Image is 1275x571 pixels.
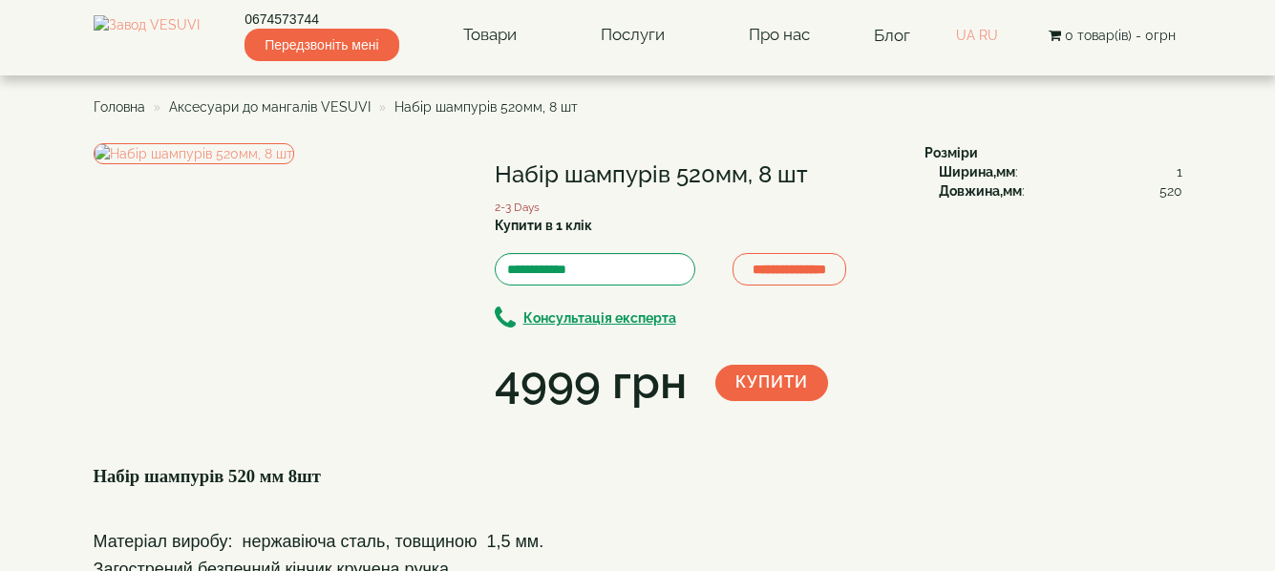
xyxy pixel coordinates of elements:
a: Товари [444,13,536,57]
span: атеріал виробу: нержавіюча сталь, товщиною 1,5 мм. [108,532,543,551]
a: Про нас [730,13,829,57]
span: М [94,532,108,551]
div: 4999 грн [495,350,687,415]
a: Аксесуари до мангалів VESUVI [169,99,371,115]
a: Послуги [582,13,684,57]
button: 0 товар(ів) - 0грн [1043,25,1181,46]
h1: Набір шампурів 520мм, 8 шт [495,162,896,187]
img: Завод VESUVI [94,15,200,55]
b: Консультація експерта [523,310,676,326]
b: Довжина,мм [939,183,1022,199]
span: 0 товар(ів) - 0грн [1065,28,1176,43]
img: Набір шампурів 520мм, 8 шт [94,143,294,164]
font: Набір шампурів 520 мм 8шт [94,466,322,486]
label: Купити в 1 клік [495,216,592,235]
b: Розміри [924,145,978,160]
small: 2-3 Days [495,201,540,214]
b: Ширина,мм [939,164,1015,180]
button: Купити [715,365,828,401]
div: : [939,181,1182,201]
a: UA [956,28,975,43]
a: Головна [94,99,145,115]
span: Набір шампурів 520мм, 8 шт [394,99,578,115]
span: Передзвоніть мені [244,29,398,61]
span: 520 [1159,181,1182,201]
a: Блог [874,26,910,45]
span: 1 [1177,162,1182,181]
a: 0674573744 [244,10,398,29]
div: : [939,162,1182,181]
a: RU [979,28,998,43]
